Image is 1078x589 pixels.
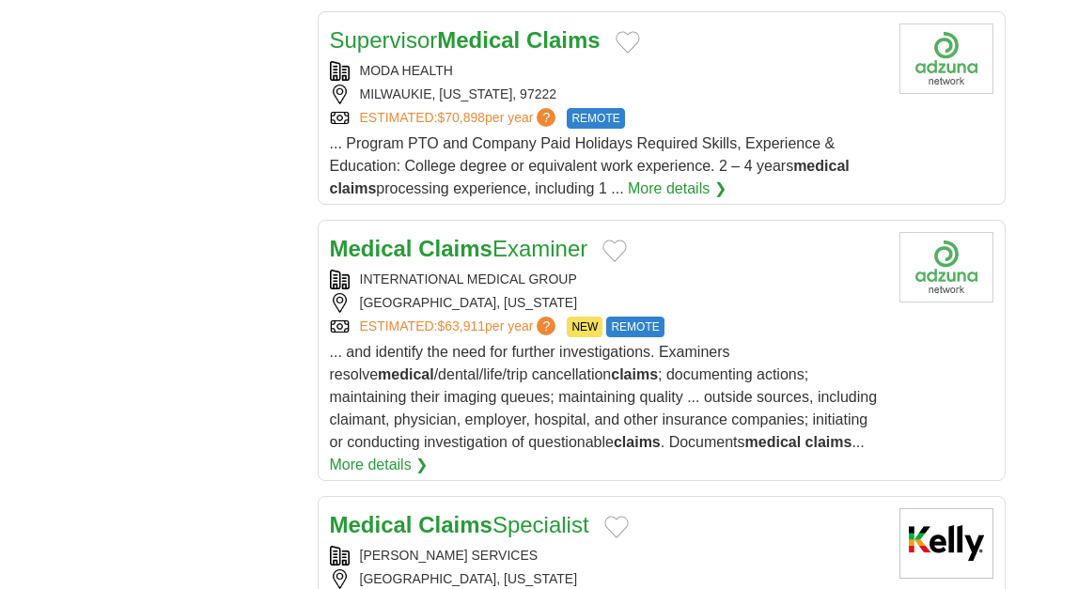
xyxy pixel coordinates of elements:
img: Company logo [899,23,993,94]
span: REMOTE [567,108,624,129]
a: [PERSON_NAME] SERVICES [360,548,539,563]
strong: medical [378,366,434,382]
div: [GEOGRAPHIC_DATA], [US_STATE] [330,569,884,589]
div: INTERNATIONAL MEDICAL GROUP [330,270,884,289]
strong: claims [614,434,661,450]
img: Company logo [899,232,993,302]
a: More details ❯ [330,454,429,476]
strong: claims [611,366,658,382]
strong: Medical [330,236,413,261]
span: ... and identify the need for further investigations. Examiners resolve /dental/life/trip cancell... [330,344,878,450]
button: Add to favorite jobs [602,240,627,262]
strong: Claims [418,236,492,261]
span: $70,898 [437,110,485,125]
a: ESTIMATED:$70,898per year? [360,108,560,129]
img: Kelly Services logo [899,508,993,579]
a: SupervisorMedical Claims [330,27,601,53]
span: ? [537,108,555,127]
strong: claims [330,180,377,196]
strong: Medical [437,27,520,53]
strong: claims [805,434,852,450]
span: NEW [567,317,602,337]
button: Add to favorite jobs [604,516,629,538]
div: MODA HEALTH [330,61,884,81]
strong: Claims [526,27,601,53]
div: [GEOGRAPHIC_DATA], [US_STATE] [330,293,884,313]
span: ? [537,317,555,335]
strong: medical [793,158,850,174]
a: Medical ClaimsSpecialist [330,512,589,537]
span: REMOTE [606,317,664,337]
strong: Claims [418,512,492,537]
span: $63,911 [437,318,485,333]
span: ... Program PTO and Company Paid Holidays Required Skills, Experience & Education: College degree... [330,135,850,196]
strong: Medical [330,512,413,537]
strong: medical [745,434,802,450]
a: Medical ClaimsExaminer [330,236,588,261]
button: Add to favorite jobs [616,31,640,54]
a: ESTIMATED:$63,911per year? [360,317,560,337]
div: MILWAUKIE, [US_STATE], 97222 [330,85,884,104]
a: More details ❯ [628,178,726,200]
